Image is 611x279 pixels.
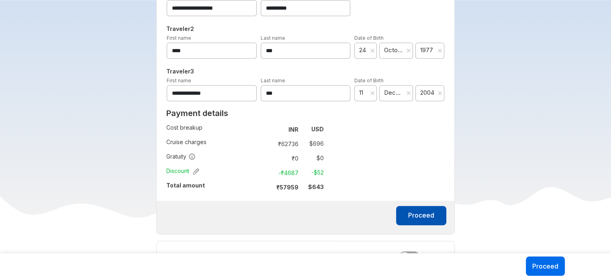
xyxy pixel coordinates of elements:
[166,136,264,151] td: Cruise charges
[165,24,446,34] h5: Traveler 2
[424,253,442,261] span: In US$
[354,35,384,41] label: Date of Birth
[420,46,435,54] span: 1977
[264,136,268,151] td: :
[437,91,442,96] svg: close
[167,77,191,83] label: First name
[166,153,196,161] span: Gratuity
[354,77,384,83] label: Date of Birth
[437,89,442,97] button: Clear
[370,91,375,96] svg: close
[261,35,285,41] label: Last name
[359,89,368,97] span: 11
[166,182,205,189] strong: Total amount
[349,253,394,261] span: Payments in INR
[264,151,268,165] td: :
[311,126,324,132] strong: USD
[264,165,268,180] td: :
[406,48,411,53] svg: close
[384,46,403,54] span: October
[370,89,375,97] button: Clear
[264,122,268,136] td: :
[288,126,298,133] strong: INR
[166,167,199,175] span: Discount
[308,183,324,190] strong: $ 643
[406,89,411,97] button: Clear
[302,138,324,149] td: $ 696
[167,35,191,41] label: First name
[268,153,302,164] td: ₹ 0
[302,167,324,178] td: -$ 52
[302,153,324,164] td: $ 0
[276,184,298,191] strong: ₹ 57959
[264,180,268,194] td: :
[406,47,411,55] button: Clear
[166,122,264,136] td: Cost breakup
[437,48,442,53] svg: close
[268,138,302,149] td: ₹ 62736
[370,47,375,55] button: Clear
[437,47,442,55] button: Clear
[406,91,411,96] svg: close
[396,206,446,225] button: Proceed
[268,167,302,178] td: -₹ 4687
[384,89,403,97] span: December
[526,257,565,276] button: Proceed
[370,48,375,53] svg: close
[165,67,446,76] h5: Traveler 3
[420,89,435,97] span: 2004
[359,46,368,54] span: 24
[166,108,324,118] h2: Payment details
[261,77,285,83] label: Last name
